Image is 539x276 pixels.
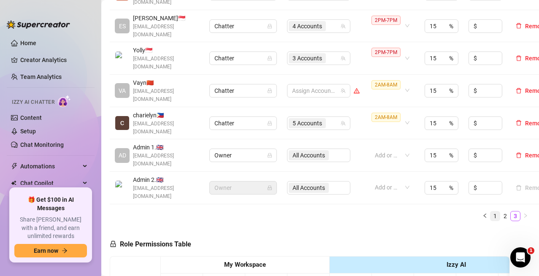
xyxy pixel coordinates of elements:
[133,184,199,200] span: [EMAIL_ADDRESS][DOMAIN_NAME]
[7,20,70,29] img: logo-BBDzfeDw.svg
[341,88,346,93] span: team
[11,163,18,170] span: thunderbolt
[482,213,488,218] span: left
[293,54,322,63] span: 3 Accounts
[341,24,346,29] span: team
[516,88,522,94] span: delete
[20,160,80,173] span: Automations
[289,118,326,128] span: 5 Accounts
[214,52,272,65] span: Chatter
[516,152,522,158] span: delete
[115,116,129,130] img: charielyn
[20,128,36,135] a: Setup
[267,56,272,61] span: lock
[133,120,199,136] span: [EMAIL_ADDRESS][DOMAIN_NAME]
[214,84,272,97] span: Chatter
[510,247,531,268] iframe: Intercom live chat
[214,149,272,162] span: Owner
[11,180,16,186] img: Chat Copilot
[267,24,272,29] span: lock
[20,53,88,67] a: Creator Analytics
[14,196,87,212] span: 🎁 Get $100 in AI Messages
[289,53,326,63] span: 3 Accounts
[20,73,62,80] a: Team Analytics
[371,16,401,25] span: 2PM-7PM
[293,22,322,31] span: 4 Accounts
[14,216,87,241] span: Share [PERSON_NAME] with a friend, and earn unlimited rewards
[119,151,126,160] span: AD
[58,95,71,107] img: AI Chatter
[20,176,80,190] span: Chat Copilot
[115,51,129,65] img: Yolly
[341,121,346,126] span: team
[520,211,531,221] li: Next Page
[341,56,346,61] span: team
[115,181,129,195] img: Admin 2
[516,23,522,29] span: delete
[267,88,272,93] span: lock
[523,213,528,218] span: right
[119,22,126,31] span: ES
[224,261,266,268] strong: My Workspace
[516,120,522,126] span: delete
[289,21,326,31] span: 4 Accounts
[214,181,272,194] span: Owner
[133,55,199,71] span: [EMAIL_ADDRESS][DOMAIN_NAME]
[528,247,534,254] span: 1
[133,152,199,168] span: [EMAIL_ADDRESS][DOMAIN_NAME]
[34,247,58,254] span: Earn now
[371,48,401,57] span: 2PM-7PM
[133,111,199,120] span: charielyn 🇵🇭
[20,114,42,121] a: Content
[480,211,490,221] li: Previous Page
[520,211,531,221] button: right
[447,261,466,268] strong: Izzy AI
[110,241,116,247] span: lock
[371,113,401,122] span: 2AM-8AM
[110,239,191,249] h5: Role Permissions Table
[133,23,199,39] span: [EMAIL_ADDRESS][DOMAIN_NAME]
[133,143,199,152] span: Admin 1. 🇬🇧
[293,119,322,128] span: 5 Accounts
[501,211,510,221] a: 2
[511,211,520,221] a: 3
[371,80,401,89] span: 2AM-8AM
[510,211,520,221] li: 3
[119,86,126,95] span: VA
[214,20,272,32] span: Chatter
[133,14,199,23] span: [PERSON_NAME] 🇸🇬
[12,98,54,106] span: Izzy AI Chatter
[133,46,199,55] span: Yolly 🇸🇬
[62,248,68,254] span: arrow-right
[133,175,199,184] span: Admin 2. 🇬🇧
[20,141,64,148] a: Chat Monitoring
[267,121,272,126] span: lock
[133,87,199,103] span: [EMAIL_ADDRESS][DOMAIN_NAME]
[490,211,500,221] a: 1
[354,88,360,94] span: warning
[133,78,199,87] span: Vayn 🇨🇳
[20,40,36,46] a: Home
[267,153,272,158] span: lock
[480,211,490,221] button: left
[214,117,272,130] span: Chatter
[516,55,522,61] span: delete
[267,185,272,190] span: lock
[14,244,87,257] button: Earn nowarrow-right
